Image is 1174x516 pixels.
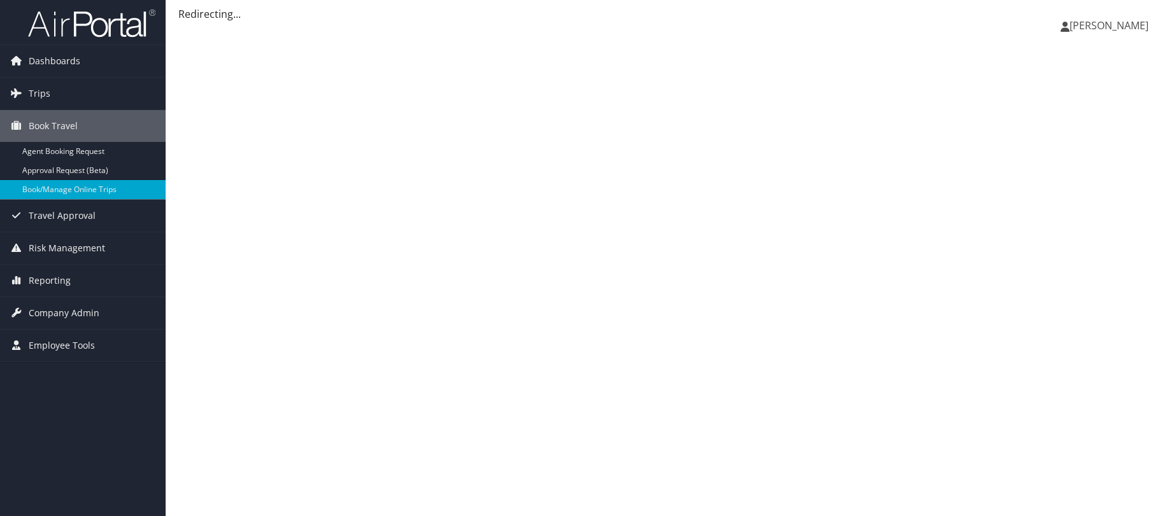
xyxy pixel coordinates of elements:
[28,8,155,38] img: airportal-logo.png
[1070,18,1149,32] span: [PERSON_NAME]
[29,200,96,232] span: Travel Approval
[29,232,105,264] span: Risk Management
[29,110,78,142] span: Book Travel
[29,297,99,329] span: Company Admin
[1061,6,1161,45] a: [PERSON_NAME]
[29,45,80,77] span: Dashboards
[29,330,95,361] span: Employee Tools
[178,6,1161,22] div: Redirecting...
[29,78,50,109] span: Trips
[29,265,71,296] span: Reporting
